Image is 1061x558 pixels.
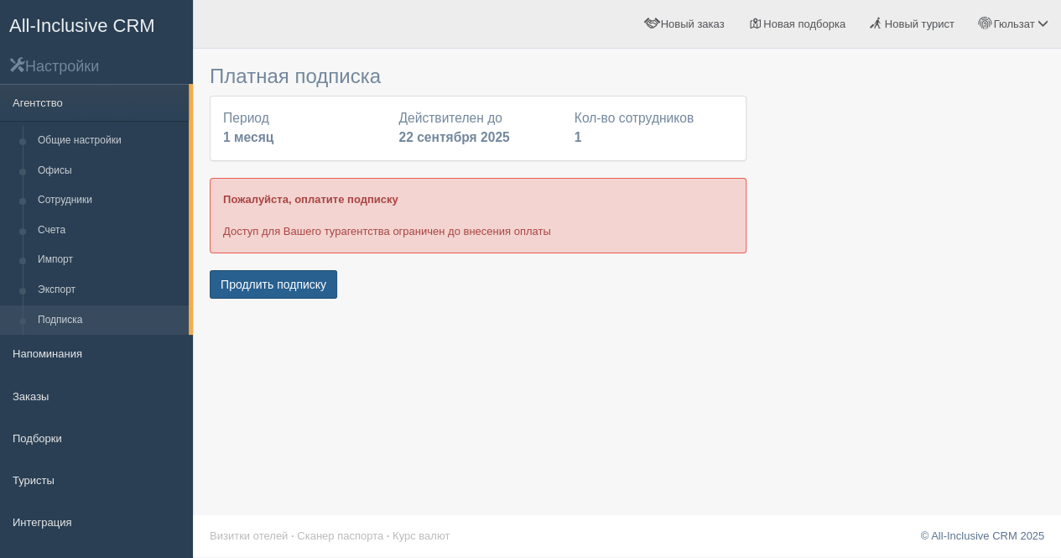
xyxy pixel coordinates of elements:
[660,18,724,30] span: Новый заказ
[210,178,746,253] div: Доступ для Вашего турагентства ограничен до внесения оплаты
[30,156,189,186] a: Офисы
[398,130,509,144] b: 22 сентября 2025
[223,193,398,206] b: Пожалуйста, оплатите подписку
[390,109,565,148] div: Действителен до
[1,1,192,47] a: All-Inclusive CRM
[30,216,189,246] a: Счета
[993,18,1034,30] span: Гюльзат
[387,529,390,542] span: ·
[30,126,189,156] a: Общие настройки
[920,529,1044,542] a: © All-Inclusive CRM 2025
[215,109,390,148] div: Период
[291,529,294,542] span: ·
[210,65,746,87] h3: Платная подписка
[210,270,337,299] button: Продлить подписку
[885,18,954,30] span: Новый турист
[30,305,189,336] a: Подписка
[30,185,189,216] a: Сотрудники
[30,245,189,275] a: Импорт
[393,529,450,542] a: Курс валют
[763,18,845,30] span: Новая подборка
[30,275,189,305] a: Экспорт
[575,130,582,144] b: 1
[9,15,155,36] span: All-Inclusive CRM
[210,529,288,542] a: Визитки отелей
[566,109,741,148] div: Кол-во сотрудников
[297,529,383,542] a: Сканер паспорта
[223,130,273,144] b: 1 месяц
